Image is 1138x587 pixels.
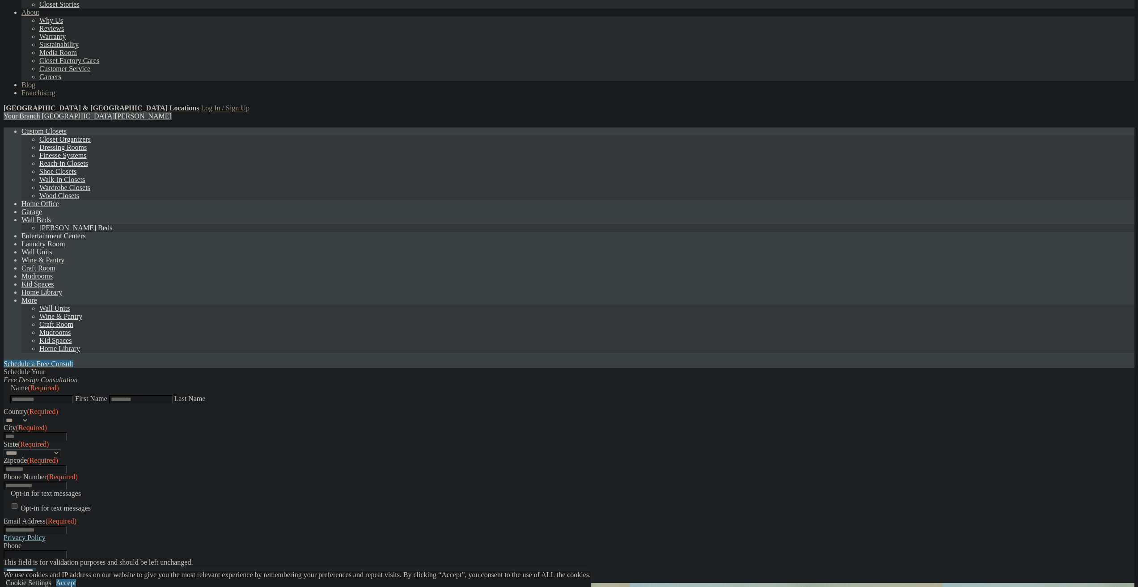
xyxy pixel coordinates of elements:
span: [GEOGRAPHIC_DATA][PERSON_NAME] [42,112,171,120]
div: We use cookies and IP address on our website to give you the most relevant experience by remember... [4,571,591,579]
a: Craft Room [21,264,55,272]
a: Laundry Room [21,240,65,248]
a: Accept [56,579,76,587]
span: Your Branch [4,112,40,120]
label: Email Address [4,517,76,525]
a: Entertainment Centers [21,232,86,240]
a: Garage [21,208,42,215]
a: Mudrooms [21,272,53,280]
em: Free Design Consultation [4,376,78,384]
a: Warranty [39,33,66,40]
a: Customer Service [39,65,90,72]
a: Dressing Rooms [39,144,87,151]
label: First Name [75,395,107,402]
a: Closet Organizers [39,135,91,143]
a: Kid Spaces [39,337,72,344]
legend: Opt-in for text messages [10,490,82,498]
a: Craft Room [39,321,73,328]
a: About [21,8,39,16]
label: State [4,440,49,448]
a: Home Office [21,200,59,207]
a: Reach-in Closets [39,160,88,167]
label: City [4,424,47,431]
a: Franchising [21,89,55,97]
span: (Required) [28,384,59,392]
span: (Required) [27,456,58,464]
a: Finesse Systems [39,152,86,159]
a: Shoe Closets [39,168,76,175]
a: [PERSON_NAME] Beds [39,224,112,232]
a: Closet Stories [39,0,79,8]
span: (Required) [18,440,49,448]
a: Blog [21,81,35,89]
a: Cookie Settings [6,579,51,587]
a: Careers [39,73,61,80]
a: Wine & Pantry [21,256,64,264]
a: Home Library [21,288,62,296]
a: Media Room [39,49,77,56]
a: Wardrobe Closets [39,184,90,191]
label: Last Name [174,395,206,402]
a: Schedule a Free Consult (opens a dropdown menu) [4,360,73,367]
a: Sustainability [39,41,79,48]
a: Your Branch [GEOGRAPHIC_DATA][PERSON_NAME] [4,112,172,120]
a: Walk-in Closets [39,176,85,183]
span: Schedule Your [4,368,78,384]
label: Phone [4,542,21,549]
a: Wood Closets [39,192,79,199]
a: Wall Units [21,248,52,256]
a: Why Us [39,17,63,24]
label: Opt-in for text messages [21,505,91,512]
span: (Required) [46,517,76,525]
label: Country [4,408,58,415]
legend: Name [10,384,60,392]
a: Closet Factory Cares [39,57,99,64]
a: Log In / Sign Up [201,104,249,112]
a: Privacy Policy [4,534,46,541]
a: Wall Units [39,304,70,312]
div: This field is for validation purposes and should be left unchanged. [4,558,1134,566]
a: Wall Beds [21,216,51,224]
label: Phone Number [4,473,78,481]
a: Kid Spaces [21,280,54,288]
span: (Required) [16,424,47,431]
a: Reviews [39,25,64,32]
a: Mudrooms [39,329,71,336]
span: (Required) [27,408,58,415]
a: Home Library [39,345,80,352]
a: [GEOGRAPHIC_DATA] & [GEOGRAPHIC_DATA] Locations [4,104,199,112]
span: (Required) [47,473,77,481]
a: Wine & Pantry [39,313,82,320]
a: Custom Closets [21,127,67,135]
a: More menu text will display only on big screen [21,296,37,304]
label: Zipcode [4,456,58,464]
